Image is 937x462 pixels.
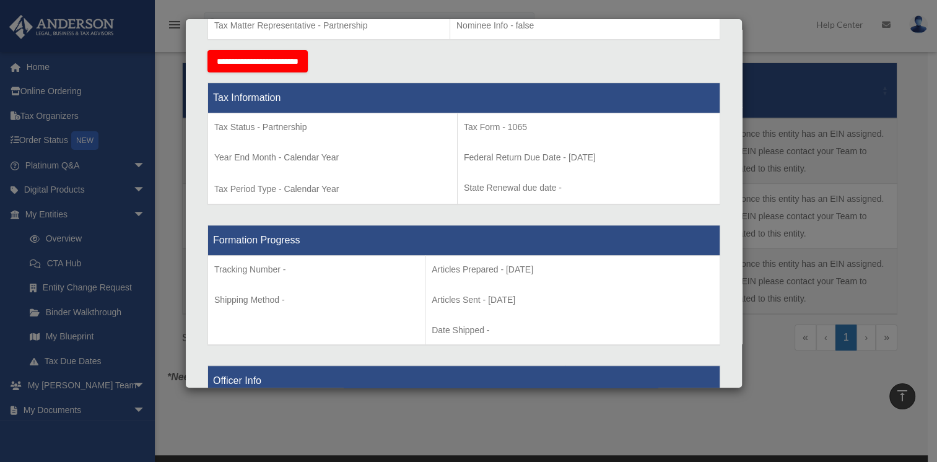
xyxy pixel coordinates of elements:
[208,365,720,396] th: Officer Info
[456,18,713,33] p: Nominee Info - false
[208,113,458,205] td: Tax Period Type - Calendar Year
[214,120,451,135] p: Tax Status - Partnership
[214,292,419,308] p: Shipping Method -
[214,18,443,33] p: Tax Matter Representative - Partnership
[432,292,713,308] p: Articles Sent - [DATE]
[214,150,451,165] p: Year End Month - Calendar Year
[464,180,713,196] p: State Renewal due date -
[208,225,720,256] th: Formation Progress
[432,323,713,338] p: Date Shipped -
[464,120,713,135] p: Tax Form - 1065
[432,262,713,277] p: Articles Prepared - [DATE]
[214,262,419,277] p: Tracking Number -
[464,150,713,165] p: Federal Return Due Date - [DATE]
[208,83,720,113] th: Tax Information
